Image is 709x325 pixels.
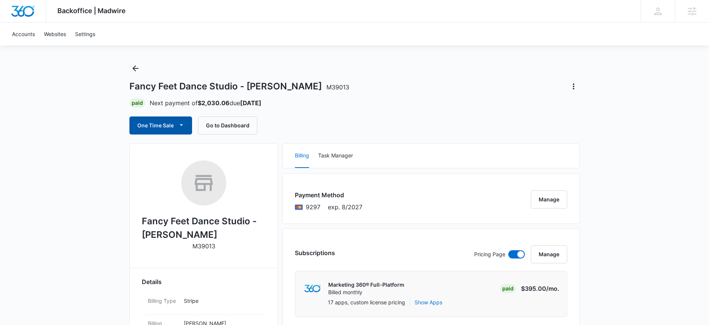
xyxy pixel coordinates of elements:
span: exp. 8/2027 [328,203,362,212]
a: Settings [71,23,100,45]
p: 17 apps, custom license pricing [328,298,405,306]
p: Pricing Page [474,250,505,258]
button: Manage [531,245,567,263]
button: One Time Sale [129,116,192,135]
p: Billed monthly [328,289,404,296]
span: /mo. [546,285,559,292]
button: Actions [568,80,580,92]
span: Mastercard ending with [306,203,320,212]
button: Billing [295,144,309,168]
span: M39013 [326,83,349,91]
p: Next payment of due [150,98,261,107]
strong: [DATE] [240,99,261,107]
p: Marketing 360® Full-Platform [328,281,404,289]
p: $395.00 [521,284,559,293]
a: Accounts [8,23,39,45]
strong: $2,030.06 [198,99,230,107]
dt: Billing Type [148,297,178,305]
span: Backoffice | Madwire [57,7,126,15]
h2: Fancy Feet Dance Studio - [PERSON_NAME] [142,215,266,242]
p: M39013 [192,242,215,251]
button: Show Apps [415,298,442,306]
div: Paid [500,284,516,293]
button: Back [129,62,141,74]
img: marketing360Logo [304,285,320,293]
p: Stripe [184,297,260,305]
span: Details [142,277,162,286]
button: Task Manager [318,144,353,168]
a: Websites [39,23,71,45]
h3: Payment Method [295,190,362,200]
h3: Subscriptions [295,248,335,257]
h1: Fancy Feet Dance Studio - [PERSON_NAME] [129,81,349,92]
button: Go to Dashboard [198,116,257,135]
div: Billing TypeStripe [142,292,266,315]
div: Paid [129,98,145,107]
button: Manage [531,190,567,209]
